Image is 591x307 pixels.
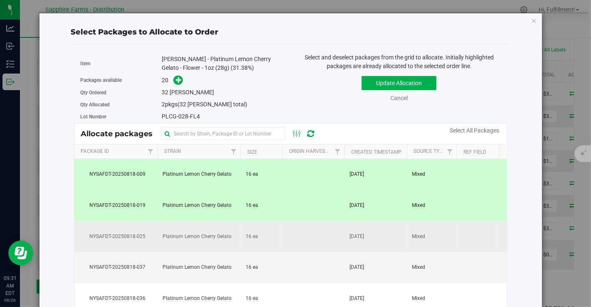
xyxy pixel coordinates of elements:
span: NYSAFDT-20250818-019 [79,201,153,209]
a: Ref Field [463,149,486,155]
a: Filter [144,145,158,159]
span: 32 [162,89,168,96]
span: Mixed [412,201,425,209]
a: Origin Harvests [289,148,331,154]
label: Lot Number [80,113,162,120]
span: NYSAFDT-20250818-037 [79,263,153,271]
a: Select All Packages [450,127,499,134]
span: Select and deselect packages from the grid to allocate. Initially highlighted packages are alread... [305,54,494,69]
div: Select Packages to Allocate to Order [71,27,510,38]
span: Platinum Lemon Cherry Gelato [163,295,231,302]
span: Mixed [412,170,425,178]
a: Filter [331,145,345,159]
span: Mixed [412,233,425,241]
span: Platinum Lemon Cherry Gelato [163,263,231,271]
span: Platinum Lemon Cherry Gelato [163,233,231,241]
input: Search by Strain, Package ID or Lot Number [161,128,286,140]
a: Filter [227,145,241,159]
span: Platinum Lemon Cherry Gelato [163,201,231,209]
a: Package Id [81,148,109,154]
span: Mixed [412,263,425,271]
span: [DATE] [350,233,364,241]
div: [PERSON_NAME] - Platinum Lemon Cherry Gelato - Flower - 1oz (28g) (31.38%) [162,55,284,72]
span: PLCG-028-FL4 [162,113,200,120]
span: 2 [162,101,165,108]
a: Strain [164,148,181,154]
span: NYSAFDT-20250818-009 [79,170,153,178]
span: [DATE] [350,170,364,178]
span: pkgs [162,101,247,108]
span: 20 [162,77,168,84]
button: Update Allocation [362,76,436,90]
span: 16 ea [246,201,258,209]
span: [PERSON_NAME] [170,89,214,96]
a: Size [247,149,257,155]
span: 16 ea [246,263,258,271]
span: [DATE] [350,295,364,302]
span: (32 [PERSON_NAME] total) [177,101,247,108]
label: Qty Allocated [80,101,162,108]
a: Created Timestamp [351,149,401,155]
span: 16 ea [246,170,258,178]
label: Packages available [80,76,162,84]
span: Platinum Lemon Cherry Gelato [163,170,231,178]
label: Qty Ordered [80,89,162,96]
a: Cancel [390,95,408,101]
span: NYSAFDT-20250818-036 [79,295,153,302]
span: NYSAFDT-20250818-025 [79,233,153,241]
span: 16 ea [246,295,258,302]
span: [DATE] [350,201,364,209]
iframe: Resource center [8,241,33,265]
span: Mixed [412,295,425,302]
a: Source Type [414,148,446,154]
span: [DATE] [350,263,364,271]
span: 16 ea [246,233,258,241]
span: Allocate packages [81,129,161,138]
label: Item [80,60,162,67]
a: Filter [443,145,457,159]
